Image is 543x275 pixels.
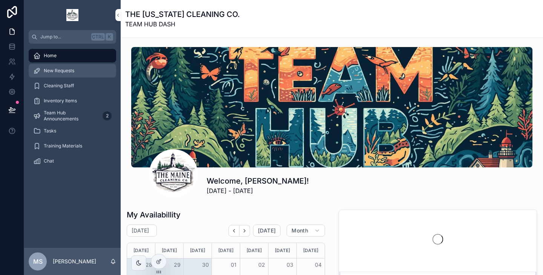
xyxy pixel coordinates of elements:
button: Next [239,225,250,237]
button: Back [229,225,239,237]
img: App logo [66,9,78,21]
span: K [106,34,112,40]
div: [DATE] [156,243,182,258]
span: New Requests [44,68,74,74]
button: 30 [201,260,210,269]
div: scrollable content [24,44,121,178]
button: 29 [173,260,182,269]
span: Tasks [44,128,56,134]
span: Home [44,53,57,59]
span: Chat [44,158,54,164]
a: Chat [29,154,116,168]
span: [DATE] [258,227,276,234]
span: TEAM HUB DASH [125,20,240,29]
a: Training Materials [29,139,116,153]
span: Training Materials [44,143,82,149]
span: Month [291,227,308,234]
a: Inventory Items [29,94,116,108]
span: ms [33,257,43,266]
div: [DATE] [128,243,154,258]
div: [DATE] [298,243,324,258]
div: [DATE] [213,243,239,258]
a: Tasks [29,124,116,138]
span: Team Hub Announcements [44,110,100,122]
h2: [DATE] [132,227,149,234]
span: [DATE] - [DATE] [207,186,309,195]
h1: Welcome, [PERSON_NAME]! [207,176,309,186]
h1: THE [US_STATE] CLEANING CO. [125,9,240,20]
button: 02 [257,260,266,269]
div: [DATE] [241,243,267,258]
div: [DATE] [270,243,295,258]
a: Home [29,49,116,62]
button: Month [287,225,325,237]
button: 03 [285,260,295,269]
span: Inventory Items [44,98,77,104]
button: [DATE] [253,225,281,237]
a: Cleaning Staff [29,79,116,93]
button: 04 [314,260,323,269]
span: Ctrl [91,33,105,41]
div: [DATE] [185,243,210,258]
h1: My Availabillity [127,210,181,220]
button: 01 [229,260,238,269]
button: 28 [144,260,153,269]
p: [PERSON_NAME] [53,258,96,265]
span: Jump to... [40,34,88,40]
div: 2 [103,111,112,120]
span: Cleaning Staff [44,83,74,89]
a: Team Hub Announcements2 [29,109,116,123]
a: New Requests [29,64,116,77]
button: Jump to...CtrlK [29,30,116,44]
